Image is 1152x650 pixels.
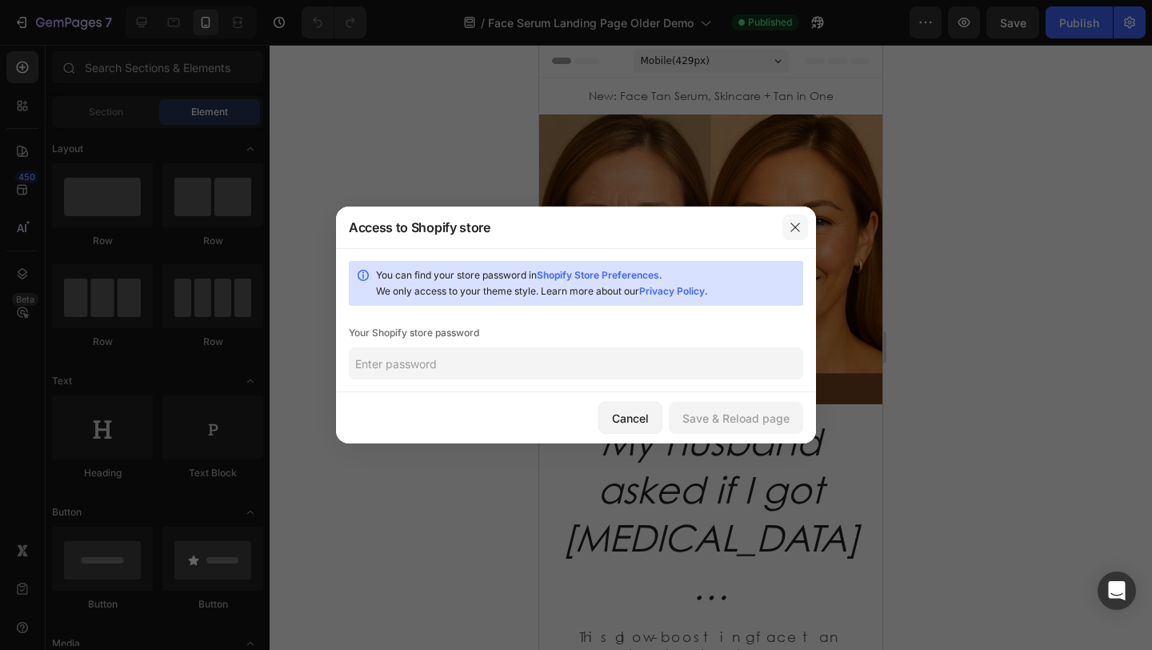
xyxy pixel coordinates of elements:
p: New: Face Tan Serum, Skincare + Tan in One [14,44,330,58]
input: Enter password [349,347,803,379]
button: Save & Reload page [669,402,803,434]
a: Privacy Policy [639,285,705,297]
a: Shopify Store Preferences [537,269,659,281]
div: You can find your store password in . We only access to your theme style. Learn more about our . [376,267,797,299]
div: Open Intercom Messenger [1098,572,1136,610]
div: Save & Reload page [682,410,790,427]
div: Cancel [612,410,649,427]
button: Cancel [598,402,662,434]
span: Mobile ( 429 px) [102,8,170,24]
div: Access to Shopify store [349,218,490,237]
div: Your Shopify store password [349,325,803,341]
h2: My husband asked if I got [MEDICAL_DATA]… [12,371,331,565]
